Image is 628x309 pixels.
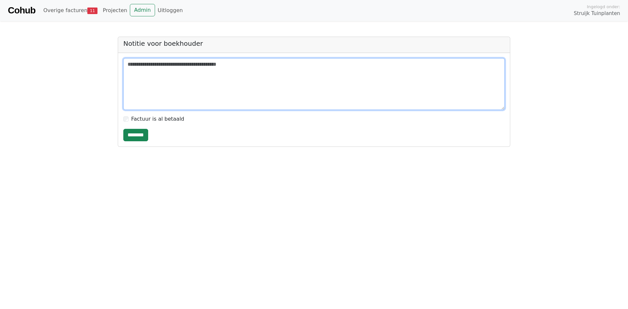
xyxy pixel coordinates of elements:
[100,4,130,17] a: Projecten
[131,115,184,123] label: Factuur is al betaald
[587,4,620,10] span: Ingelogd onder:
[155,4,185,17] a: Uitloggen
[123,40,505,47] h5: Notitie voor boekhouder
[87,8,97,14] span: 11
[130,4,155,16] a: Admin
[8,3,35,18] a: Cohub
[41,4,100,17] a: Overige facturen11
[574,10,620,17] span: Struijk Tuinplanten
